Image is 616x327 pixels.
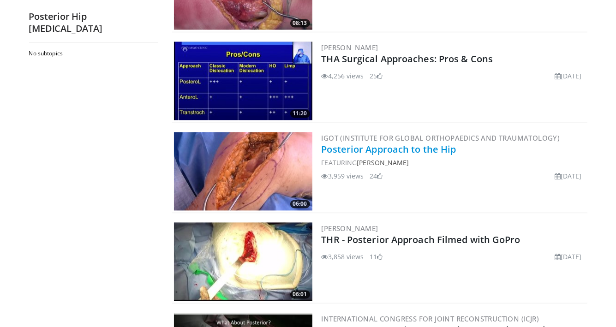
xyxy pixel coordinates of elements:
[290,290,310,298] span: 06:01
[174,222,312,301] img: efa04a03-691a-4c72-8c32-558d26830f67.300x170_q85_crop-smart_upscale.jpg
[29,11,158,35] h2: Posterior Hip [MEDICAL_DATA]
[290,109,310,118] span: 11:20
[322,171,364,181] li: 3,959 views
[174,42,312,120] img: 294533_0000_1.png.300x170_q85_crop-smart_upscale.jpg
[322,133,560,143] a: IGOT (Institute for Global Orthopaedics and Traumatology)
[174,132,312,210] a: 06:00
[322,233,520,246] a: THR - Posterior Approach Filmed with GoPro
[322,71,364,81] li: 4,256 views
[322,158,586,167] div: FEATURING
[555,71,582,81] li: [DATE]
[290,19,310,27] span: 08:13
[322,224,378,233] a: [PERSON_NAME]
[174,222,312,301] a: 06:01
[370,71,383,81] li: 25
[174,132,312,210] img: d27da560-405e-48a2-9846-ed09b4a9c8d3.300x170_q85_crop-smart_upscale.jpg
[322,252,364,262] li: 3,858 views
[29,50,156,57] h2: No subtopics
[357,158,409,167] a: [PERSON_NAME]
[555,252,582,262] li: [DATE]
[290,200,310,208] span: 06:00
[322,53,493,65] a: THA Surgical Approaches: Pros & Cons
[370,252,383,262] li: 11
[370,171,383,181] li: 24
[322,143,456,155] a: Posterior Approach to the Hip
[322,314,539,323] a: International Congress for Joint Reconstruction (ICJR)
[555,171,582,181] li: [DATE]
[174,42,312,120] a: 11:20
[322,43,378,52] a: [PERSON_NAME]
